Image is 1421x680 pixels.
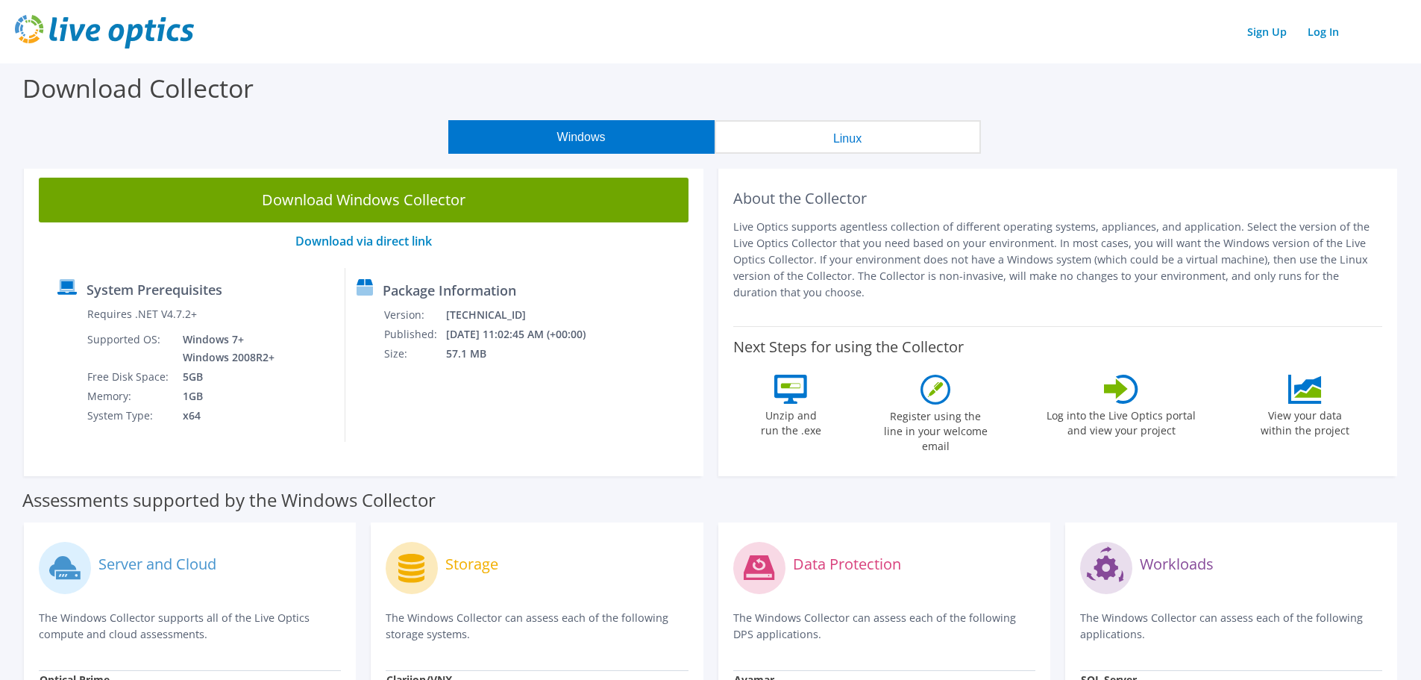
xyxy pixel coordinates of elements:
[87,307,197,322] label: Requires .NET V4.7.2+
[172,367,277,387] td: 5GB
[295,233,432,249] a: Download via direct link
[1080,610,1382,643] p: The Windows Collector can assess each of the following applications.
[445,344,606,364] td: 57.1 MB
[715,120,981,154] button: Linux
[445,557,498,572] label: Storage
[448,120,715,154] button: Windows
[383,305,445,325] td: Version:
[383,325,445,344] td: Published:
[39,610,341,643] p: The Windows Collector supports all of the Live Optics compute and cloud assessments.
[172,330,277,367] td: Windows 7+ Windows 2008R2+
[386,610,688,643] p: The Windows Collector can assess each of the following storage systems.
[1300,21,1346,43] a: Log In
[793,557,901,572] label: Data Protection
[445,325,606,344] td: [DATE] 11:02:45 AM (+00:00)
[87,387,172,406] td: Memory:
[22,493,436,508] label: Assessments supported by the Windows Collector
[445,305,606,325] td: [TECHNICAL_ID]
[87,330,172,367] td: Supported OS:
[1240,21,1294,43] a: Sign Up
[87,367,172,387] td: Free Disk Space:
[733,338,964,356] label: Next Steps for using the Collector
[383,283,516,298] label: Package Information
[733,610,1035,643] p: The Windows Collector can assess each of the following DPS applications.
[879,405,991,454] label: Register using the line in your welcome email
[756,404,825,438] label: Unzip and run the .exe
[383,344,445,364] td: Size:
[1046,404,1196,438] label: Log into the Live Optics portal and view your project
[98,557,216,572] label: Server and Cloud
[733,219,1383,301] p: Live Optics supports agentless collection of different operating systems, appliances, and applica...
[39,178,688,222] a: Download Windows Collector
[172,387,277,406] td: 1GB
[733,190,1383,208] h2: About the Collector
[22,71,254,105] label: Download Collector
[172,406,277,425] td: x64
[87,282,222,297] label: System Prerequisites
[15,15,194,49] img: live_optics_svg.svg
[87,406,172,425] td: System Type:
[1140,557,1214,572] label: Workloads
[1251,404,1358,438] label: View your data within the project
